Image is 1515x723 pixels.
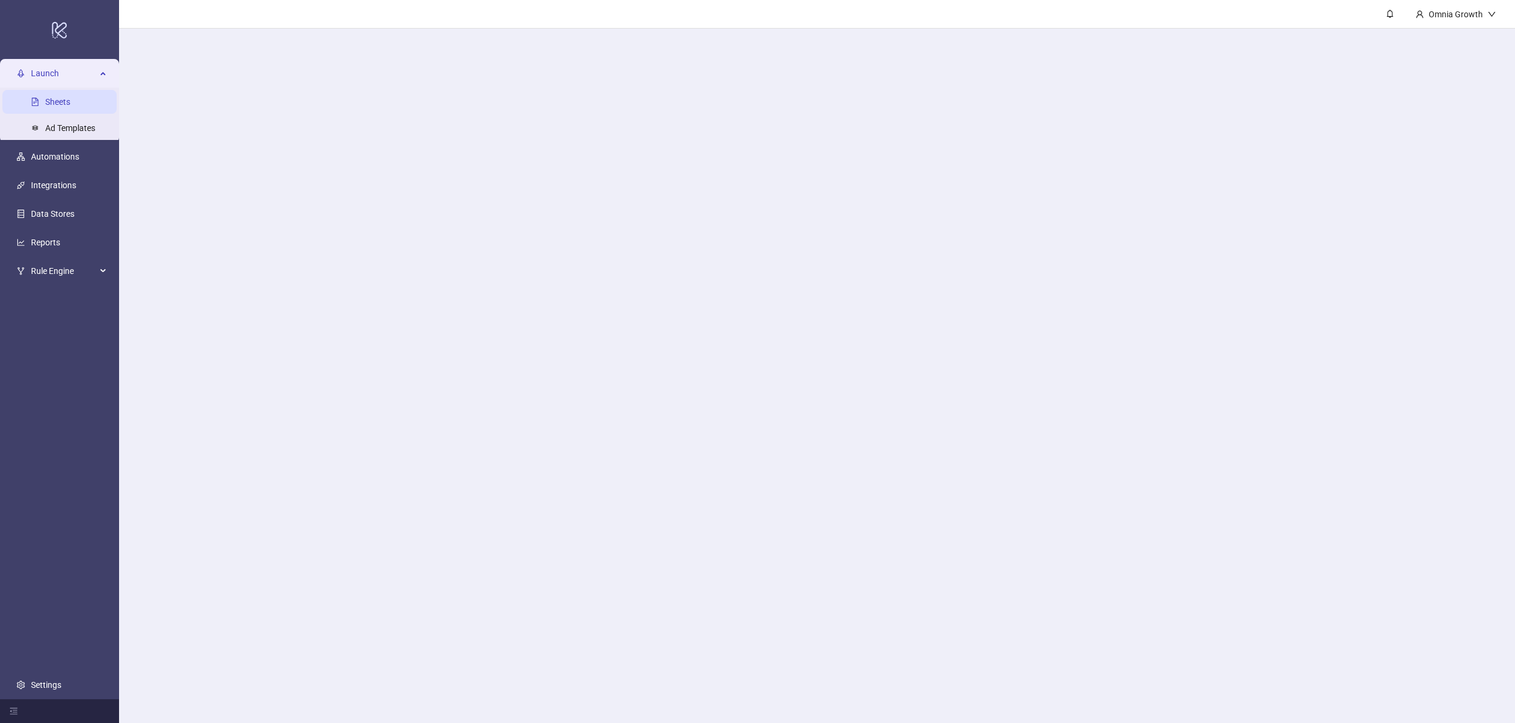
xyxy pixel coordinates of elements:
span: bell [1386,10,1394,18]
span: fork [17,267,25,275]
span: down [1488,10,1496,18]
a: Automations [31,152,79,161]
span: Rule Engine [31,259,96,283]
a: Sheets [45,97,70,107]
span: Launch [31,61,96,85]
span: rocket [17,69,25,77]
a: Data Stores [31,209,74,219]
a: Ad Templates [45,123,95,133]
a: Reports [31,238,60,247]
a: Integrations [31,180,76,190]
span: user [1416,10,1424,18]
a: Settings [31,680,61,690]
div: Omnia Growth [1424,8,1488,21]
span: menu-fold [10,707,18,715]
